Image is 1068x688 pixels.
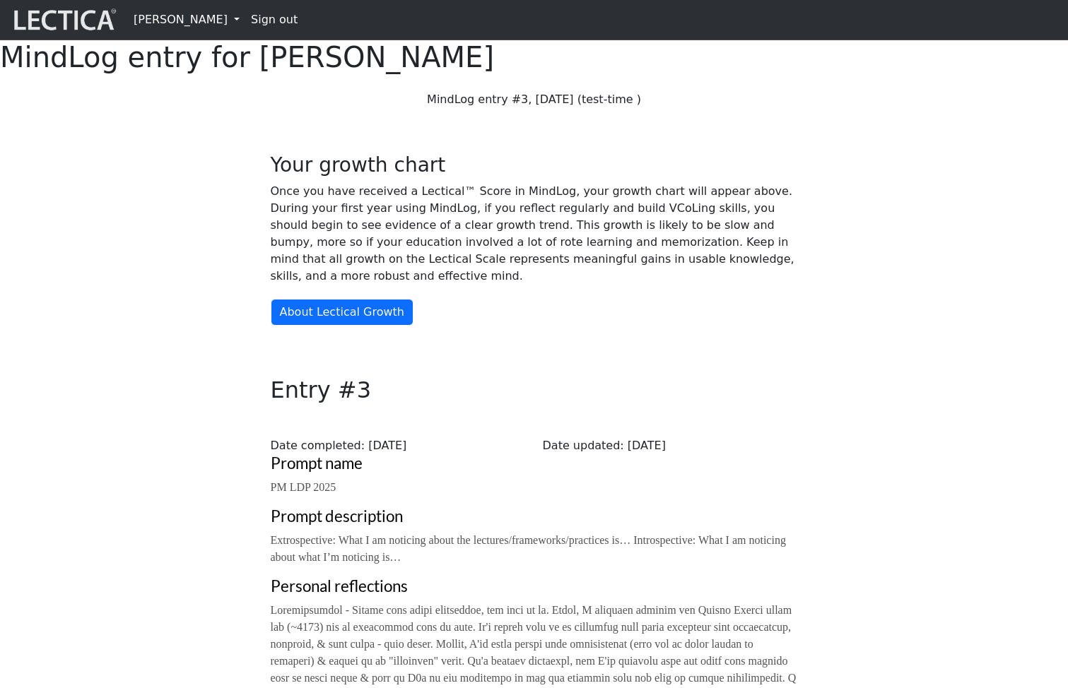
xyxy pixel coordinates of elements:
a: Sign out [245,6,303,34]
p: MindLog entry #3, [DATE] (test-time ) [271,91,798,108]
p: Extrospective: What I am noticing about the lectures/frameworks/practices is… Introspective: What... [271,532,798,566]
img: lecticalive [11,6,117,33]
p: PM LDP 2025 [271,479,798,496]
h2: Entry #3 [262,376,806,403]
div: Date updated: [DATE] [534,437,806,454]
h3: Personal reflections [271,577,798,596]
button: About Lectical Growth [271,299,413,326]
h3: Prompt description [271,507,798,526]
a: [PERSON_NAME] [128,6,245,34]
h3: Your growth chart [271,153,798,177]
h3: Prompt name [271,454,798,473]
span: [DATE] [368,439,406,452]
label: Date completed: [271,437,365,454]
p: Once you have received a Lectical™ Score in MindLog, your growth chart will appear above. During ... [271,183,798,285]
